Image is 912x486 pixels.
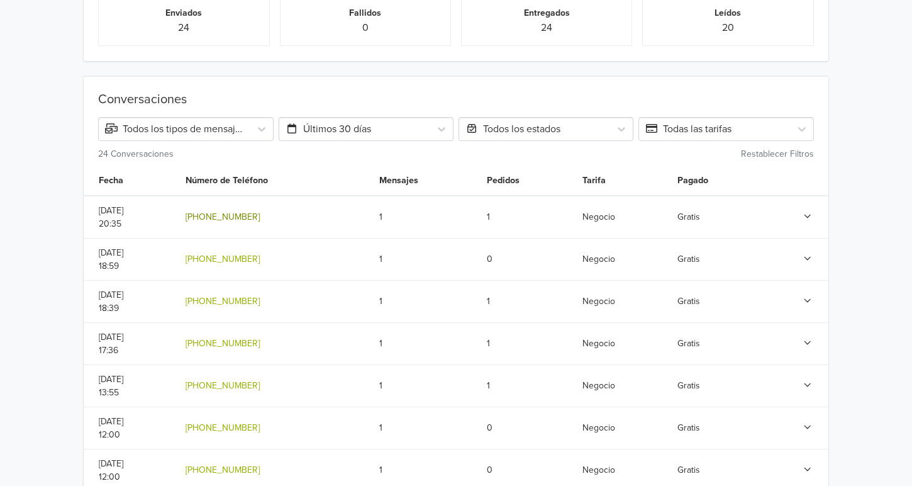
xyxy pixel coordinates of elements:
[372,238,479,280] td: 1
[479,322,574,364] td: 1
[99,458,123,482] span: [DATE] 12:00
[677,296,700,307] span: Gratis
[99,416,123,440] span: [DATE] 12:00
[105,123,245,135] span: Todos los tipos de mensajes
[524,8,570,18] small: Entregados
[670,166,761,196] th: Pagado
[677,380,700,391] span: Gratis
[465,123,560,135] span: Todos los estados
[582,465,615,475] span: Negocio
[479,196,574,239] td: 1
[677,422,700,433] span: Gratis
[84,166,177,196] th: Fecha
[372,364,479,407] td: 1
[186,254,260,264] a: [PHONE_NUMBER]
[653,20,803,35] p: 20
[372,280,479,322] td: 1
[582,254,615,264] span: Negocio
[575,166,670,196] th: Tarifa
[715,8,741,18] small: Leídos
[677,465,700,475] span: Gratis
[291,20,440,35] p: 0
[99,332,123,356] span: [DATE] 17:36
[582,380,615,391] span: Negocio
[372,407,479,449] td: 1
[479,407,574,449] td: 0
[186,422,260,433] a: [PHONE_NUMBER]
[186,296,260,307] a: [PHONE_NUMBER]
[582,296,615,307] span: Negocio
[372,196,479,239] td: 1
[186,212,260,222] a: [PHONE_NUMBER]
[677,338,700,349] span: Gratis
[472,20,621,35] p: 24
[372,166,479,196] th: Mensajes
[677,254,700,264] span: Gratis
[109,20,259,35] p: 24
[99,247,123,271] span: [DATE] 18:59
[582,212,615,222] span: Negocio
[98,92,813,112] div: Conversaciones
[645,123,731,135] span: Todas las tarifas
[186,465,260,475] a: [PHONE_NUMBER]
[99,290,123,314] span: [DATE] 18:39
[286,123,371,135] span: Últimos 30 días
[349,8,381,18] small: Fallidos
[186,380,260,391] a: [PHONE_NUMBER]
[741,149,814,159] small: Restablecer Filtros
[582,338,615,349] span: Negocio
[178,166,372,196] th: Número de Teléfono
[582,422,615,433] span: Negocio
[98,149,174,159] small: 24 Conversaciones
[99,374,123,398] span: [DATE] 13:55
[479,364,574,407] td: 1
[479,280,574,322] td: 1
[372,322,479,364] td: 1
[677,212,700,222] span: Gratis
[479,166,574,196] th: Pedidos
[165,8,202,18] small: Enviados
[99,205,123,229] span: [DATE] 20:35
[479,238,574,280] td: 0
[186,338,260,349] a: [PHONE_NUMBER]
